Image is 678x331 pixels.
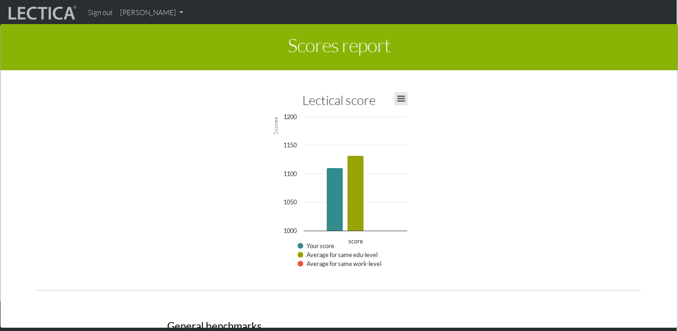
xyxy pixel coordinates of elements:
text: Your score [307,242,334,250]
button: Show Average for same work-level [298,260,381,267]
text: score [348,237,363,245]
text: Lectical score [302,92,376,108]
text: 1050 [283,198,297,206]
g: Your score, bar series 1 of 3 with 1 bar. [327,168,343,231]
path: score, 1,132 points. Average for same edu-level. [347,155,364,231]
text: 1000 [283,227,297,234]
text: Scores [272,117,279,135]
text: Average for same work-level [307,260,381,267]
h1: Scores report [8,31,670,63]
text: 1100 [283,170,297,178]
g: Average for same edu-level, bar series 2 of 3 with 1 bar. [347,155,364,231]
div: Lectical score. Highcharts interactive chart. [266,89,412,278]
path: score, 1,110 points. Your score. [327,168,343,231]
svg: Interactive chart [266,89,412,278]
button: Show Your score [298,242,334,250]
text: 1200 [283,113,297,121]
text: Average for same edu-level [307,251,378,258]
button: Show Average for same edu-level [298,251,378,258]
text: 1150 [283,141,297,149]
button: View chart menu, Lectical score [395,92,408,105]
